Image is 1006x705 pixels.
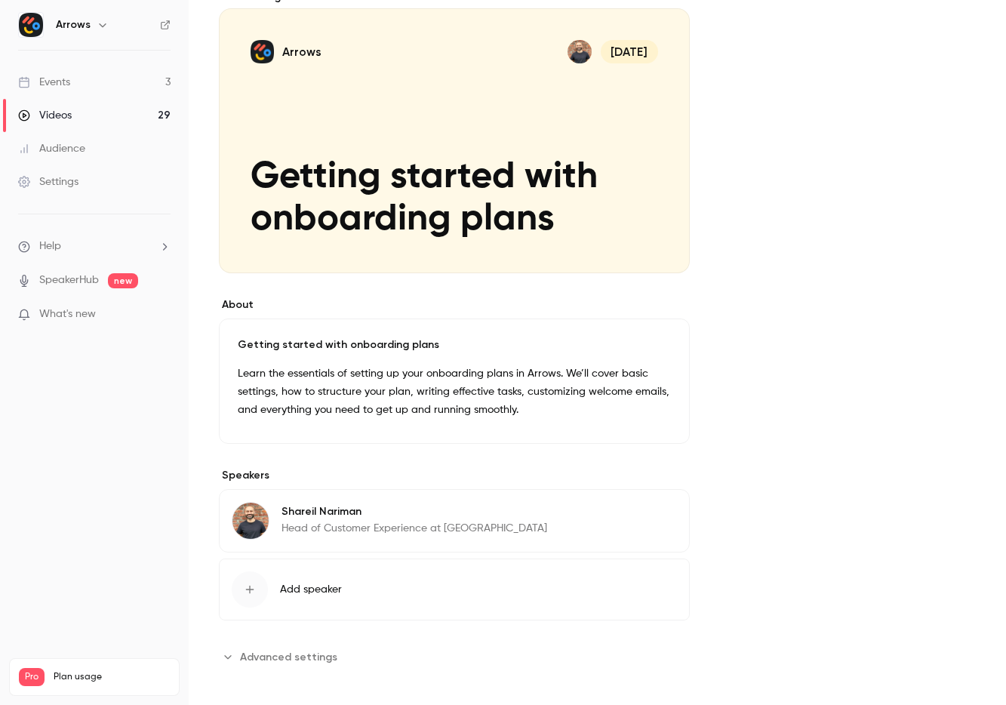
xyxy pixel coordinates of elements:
[281,504,547,519] p: Shareil Nariman
[280,582,342,597] span: Add speaker
[219,489,690,553] div: Shareil NarimanShareil NarimanHead of Customer Experience at [GEOGRAPHIC_DATA]
[219,468,690,483] label: Speakers
[238,337,671,352] p: Getting started with onboarding plans
[18,108,72,123] div: Videos
[54,671,170,683] span: Plan usage
[18,141,85,156] div: Audience
[39,306,96,322] span: What's new
[39,239,61,254] span: Help
[240,649,337,665] span: Advanced settings
[56,17,91,32] h6: Arrows
[18,239,171,254] li: help-dropdown-opener
[18,174,78,189] div: Settings
[19,13,43,37] img: Arrows
[39,272,99,288] a: SpeakerHub
[19,668,45,686] span: Pro
[219,297,690,312] label: About
[108,273,138,288] span: new
[219,559,690,620] button: Add speaker
[238,365,671,419] p: Learn the essentials of setting up your onboarding plans in Arrows. We’ll cover basic settings, h...
[281,521,547,536] p: Head of Customer Experience at [GEOGRAPHIC_DATA]
[18,75,70,90] div: Events
[219,645,346,669] button: Advanced settings
[152,308,171,322] iframe: Noticeable Trigger
[219,645,690,669] section: Advanced settings
[232,503,269,539] img: Shareil Nariman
